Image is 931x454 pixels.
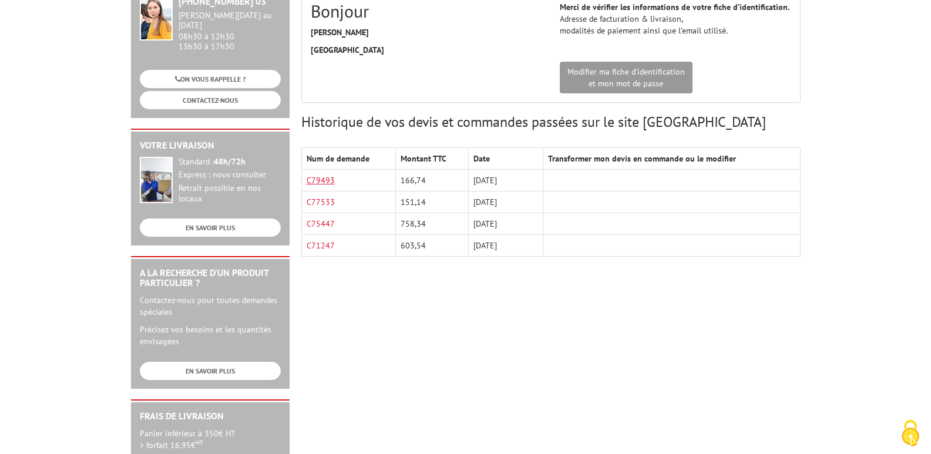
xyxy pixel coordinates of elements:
[307,218,335,229] a: C75447
[140,70,281,88] a: ON VOUS RAPPELLE ?
[307,240,335,251] a: C71247
[890,414,931,454] button: Cookies (fenêtre modale)
[140,362,281,380] a: EN SAVOIR PLUS
[179,11,281,31] div: [PERSON_NAME][DATE] au [DATE]
[396,170,468,191] td: 166,74
[140,428,281,451] p: Panier inférieur à 350€ HT
[396,148,468,170] th: Montant TTC
[196,438,203,446] sup: HT
[311,27,369,38] strong: [PERSON_NAME]
[396,213,468,235] td: 758,34
[140,268,281,288] h2: A la recherche d'un produit particulier ?
[179,170,281,180] div: Express : nous consulter
[140,157,173,203] img: widget-livraison.jpg
[468,191,543,213] td: [DATE]
[179,183,281,204] div: Retrait possible en nos locaux
[307,175,335,186] a: C79493
[179,157,281,167] div: Standard :
[468,148,543,170] th: Date
[179,11,281,51] div: 08h30 à 12h30 13h30 à 17h30
[560,2,789,12] strong: Merci de vérifier les informations de votre fiche d’identification.
[140,91,281,109] a: CONTACTEZ-NOUS
[140,294,281,318] p: Contactez-nous pour toutes demandes spéciales
[396,235,468,257] td: 603,54
[301,115,801,130] h3: Historique de vos devis et commandes passées sur le site [GEOGRAPHIC_DATA]
[468,235,543,257] td: [DATE]
[307,197,335,207] a: C77533
[311,45,384,55] strong: [GEOGRAPHIC_DATA]
[468,170,543,191] td: [DATE]
[140,218,281,237] a: EN SAVOIR PLUS
[560,1,791,36] p: Adresse de facturation & livraison, modalités de paiement ainsi que l’email utilisé.
[468,213,543,235] td: [DATE]
[140,411,281,422] h2: Frais de Livraison
[140,440,203,450] span: > forfait 16.95€
[214,156,246,167] strong: 48h/72h
[301,148,396,170] th: Num de demande
[140,324,281,347] p: Précisez vos besoins et les quantités envisagées
[140,140,281,151] h2: Votre livraison
[543,148,800,170] th: Transformer mon devis en commande ou le modifier
[396,191,468,213] td: 151,14
[560,62,693,93] a: Modifier ma fiche d'identificationet mon mot de passe
[311,1,542,21] h2: Bonjour
[896,419,925,448] img: Cookies (fenêtre modale)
